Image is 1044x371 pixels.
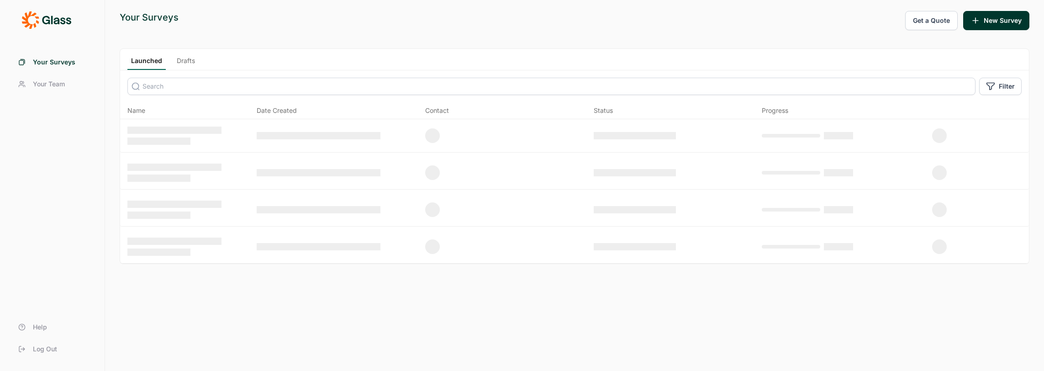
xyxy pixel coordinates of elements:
div: Contact [425,106,449,115]
button: New Survey [963,11,1029,30]
span: Filter [999,82,1015,91]
span: Log Out [33,344,57,354]
span: Help [33,323,47,332]
button: Filter [979,78,1022,95]
a: Launched [127,56,166,70]
div: Progress [762,106,788,115]
span: Your Surveys [33,58,75,67]
span: Name [127,106,145,115]
span: Your Team [33,79,65,89]
div: Status [594,106,613,115]
div: Your Surveys [120,11,179,24]
input: Search [127,78,975,95]
button: Get a Quote [905,11,958,30]
a: Drafts [173,56,199,70]
span: Date Created [257,106,297,115]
